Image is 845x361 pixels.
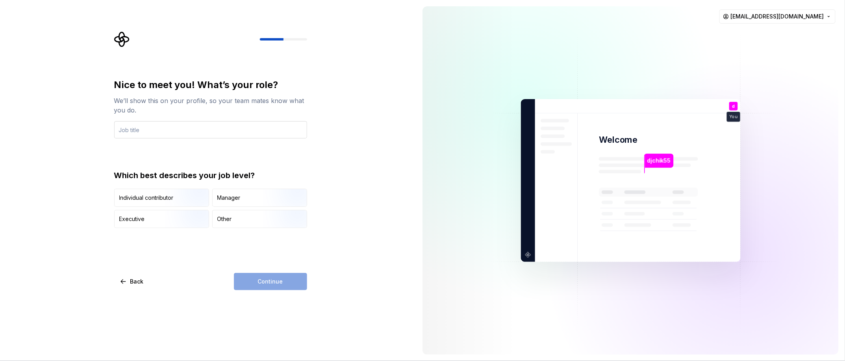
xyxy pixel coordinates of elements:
[599,134,637,146] p: Welcome
[647,157,671,165] p: djchik55
[114,273,150,290] button: Back
[114,31,130,47] svg: Supernova Logo
[119,194,174,202] div: Individual contributor
[217,215,232,223] div: Other
[731,13,824,20] span: [EMAIL_ADDRESS][DOMAIN_NAME]
[719,9,836,24] button: [EMAIL_ADDRESS][DOMAIN_NAME]
[114,170,307,181] div: Which best describes your job level?
[130,278,144,285] span: Back
[114,96,307,115] div: We’ll show this on your profile, so your team mates know what you do.
[114,121,307,138] input: Job title
[217,194,241,202] div: Manager
[730,115,738,119] p: You
[114,79,307,91] div: Nice to meet you! What’s your role?
[732,104,735,109] p: d
[119,215,145,223] div: Executive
